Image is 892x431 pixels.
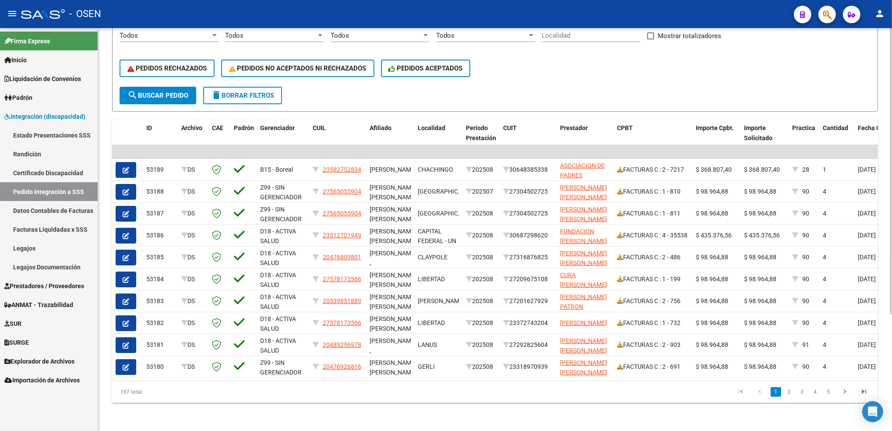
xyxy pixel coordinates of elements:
[696,188,728,195] span: $ 98.964,88
[181,187,205,197] div: DS
[823,341,826,348] span: 4
[822,385,835,399] li: page 5
[4,281,84,291] span: Prestadores / Proveedores
[617,230,689,240] div: FACTURAS C : 4 - 35538
[146,230,174,240] div: 53186
[858,166,876,173] span: [DATE]
[120,32,138,39] span: Todos
[617,252,689,262] div: FACTURAS C : 2 - 486
[732,387,749,397] a: go to first page
[466,340,496,350] div: 202508
[858,341,876,348] span: [DATE]
[366,119,414,157] datatable-header-cell: Afiliado
[560,184,607,201] span: [PERSON_NAME] [PERSON_NAME]
[696,276,728,283] span: $ 98.964,88
[146,165,174,175] div: 53189
[181,230,205,240] div: DS
[230,119,257,157] datatable-header-cell: Padrón
[744,297,776,304] span: $ 98.964,88
[466,296,496,306] div: 202508
[856,387,872,397] a: go to last page
[858,254,876,261] span: [DATE]
[181,208,205,219] div: DS
[225,32,243,39] span: Todos
[4,74,81,84] span: Liquidación de Convenios
[370,293,416,311] span: [PERSON_NAME] [PERSON_NAME]
[858,297,876,304] span: [DATE]
[466,124,496,141] span: Período Prestación
[418,297,465,304] span: [PERSON_NAME]
[4,375,80,385] span: Importación de Archivos
[503,340,553,350] div: 27292825604
[323,363,361,370] span: 20476926816
[323,276,361,283] span: 27578173566
[212,124,223,131] span: CAE
[696,319,728,326] span: $ 98.964,88
[462,119,500,157] datatable-header-cell: Período Prestación
[211,92,274,99] span: Borrar Filtros
[323,297,361,304] span: 20539851889
[802,166,809,173] span: 28
[143,119,178,157] datatable-header-cell: ID
[4,93,32,102] span: Padrón
[696,166,732,173] span: $ 368.807,40
[617,318,689,328] div: FACTURAS C : 1 - 732
[381,60,471,77] button: PEDIDOS ACEPTADOS
[836,387,853,397] a: go to next page
[874,8,885,19] mat-icon: person
[127,64,207,72] span: PEDIDOS RECHAZADOS
[418,124,445,131] span: Localidad
[751,387,768,397] a: go to previous page
[858,188,876,195] span: [DATE]
[560,359,607,376] span: [PERSON_NAME] [PERSON_NAME]
[503,208,553,219] div: 27304502725
[127,90,138,100] mat-icon: search
[260,315,296,332] span: D18 - ACTIVA SALUD
[418,228,456,245] span: CAPITAL FEDERAL - UN
[692,119,740,157] datatable-header-cell: Importe Cpbt.
[802,232,809,239] span: 90
[500,119,557,157] datatable-header-cell: CUIT
[4,357,74,366] span: Explorador de Archivos
[744,319,776,326] span: $ 98.964,88
[696,254,728,261] span: $ 98.964,88
[819,119,854,157] datatable-header-cell: Cantidad
[617,362,689,372] div: FACTURAS C : 2 - 691
[309,119,366,157] datatable-header-cell: CUIL
[783,385,796,399] li: page 2
[120,87,196,104] button: Buscar Pedido
[802,319,809,326] span: 90
[4,338,29,347] span: SURGE
[4,112,85,121] span: Integración (discapacidad)
[260,293,296,311] span: D18 - ACTIVA SALUD
[370,337,416,354] span: [PERSON_NAME] ,
[823,363,826,370] span: 4
[234,124,254,131] span: Padrón
[466,230,496,240] div: 202508
[560,228,607,245] span: FUNDACION [PERSON_NAME]
[810,387,821,397] a: 4
[203,87,282,104] button: Borrar Filtros
[823,124,848,131] span: Cantidad
[823,232,826,239] span: 4
[503,318,553,328] div: 23372743204
[744,210,776,217] span: $ 98.964,88
[323,254,361,261] span: 20476809801
[181,274,205,284] div: DS
[744,124,772,141] span: Importe Solicitado
[744,341,776,348] span: $ 98.964,88
[617,340,689,350] div: FACTURAS C : 2 - 903
[617,187,689,197] div: FACTURAS C : 1 - 810
[260,250,296,267] span: D18 - ACTIVA SALUD
[823,188,826,195] span: 4
[260,206,302,223] span: Z99 - SIN GERENCIADOR
[613,119,692,157] datatable-header-cell: CPBT
[323,319,361,326] span: 27578173566
[211,90,222,100] mat-icon: delete
[696,232,732,239] span: $ 435.376,56
[146,187,174,197] div: 53188
[260,184,302,201] span: Z99 - SIN GERENCIADOR
[617,165,689,175] div: FACTURAS C : 2 - 7217
[744,166,780,173] span: $ 368.807,40
[181,340,205,350] div: DS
